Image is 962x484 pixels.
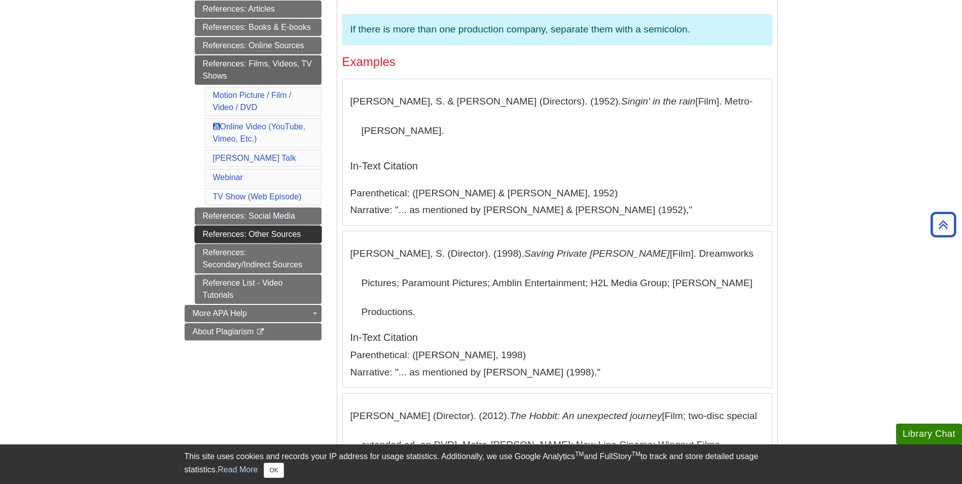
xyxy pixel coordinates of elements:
[342,55,772,68] h4: Examples
[575,451,584,458] sup: TM
[632,451,640,458] sup: TM
[213,154,296,162] a: [PERSON_NAME] Talk
[927,218,959,231] a: Back to Top
[195,37,322,54] a: References: Online Sources
[195,274,322,304] a: Reference List - Video Tutorials
[510,410,662,421] i: The Hobbit: An unexpected journey
[350,401,764,460] p: [PERSON_NAME] (Director). (2012). [Film; two-disc special extended ed. on DVD]. Metro-[PERSON_NAM...
[350,22,764,37] p: If there is more than one production company, separate them with a semicolon.
[350,203,764,218] p: Narrative: "... as mentioned by [PERSON_NAME] & [PERSON_NAME] (1952),"
[213,122,305,143] a: Online Video (YouTube, Vimeo, Etc.)
[195,208,322,225] a: References: Social Media
[195,226,322,243] a: References: Other Sources
[256,329,265,335] i: This link opens in a new window
[193,309,247,318] span: More APA Help
[195,55,322,85] a: References: Films, Videos, TV Shows
[350,151,764,181] h5: In-Text Citation
[350,365,764,380] p: Narrative: "... as mentioned by [PERSON_NAME] (1998),"
[193,327,254,336] span: About Plagiarism
[213,192,302,201] a: TV Show (Web Episode)
[185,451,778,478] div: This site uses cookies and records your IP address for usage statistics. Additionally, we use Goo...
[185,323,322,340] a: About Plagiarism
[896,424,962,444] button: Library Chat
[350,332,764,343] h5: In-Text Citation
[350,348,764,363] p: Parenthetical: ([PERSON_NAME], 1998)
[195,244,322,273] a: References: Secondary/Indirect Sources
[195,1,322,18] a: References: Articles
[264,463,283,478] button: Close
[213,173,243,182] a: Webinar
[621,96,696,107] i: Singin' in the rain
[350,239,764,327] p: [PERSON_NAME], S. (Director). (1998). [Film]. Dreamworks Pictures; Paramount Pictures; Amblin Ent...
[185,305,322,322] a: More APA Help
[195,19,322,36] a: References: Books & E-books
[350,87,764,145] p: [PERSON_NAME], S. & [PERSON_NAME] (Directors). (1952). [Film]. Metro-[PERSON_NAME].
[213,91,292,112] a: Motion Picture / Film / Video / DVD
[218,465,258,474] a: Read More
[524,248,670,259] i: Saving Private [PERSON_NAME]
[350,186,764,201] p: Parenthetical: ([PERSON_NAME] & [PERSON_NAME], 1952)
